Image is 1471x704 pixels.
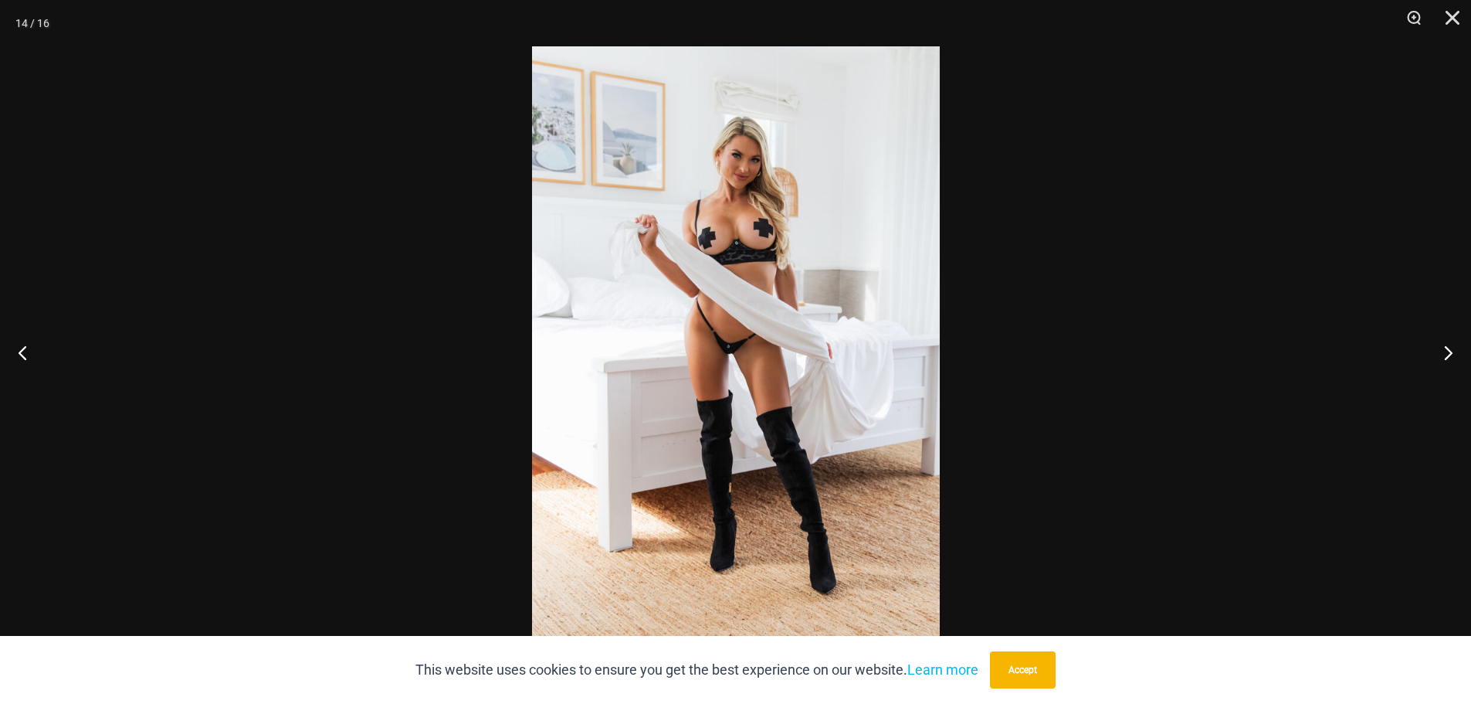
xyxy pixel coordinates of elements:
[532,46,940,658] img: Nights Fall Silver Leopard 1036 Bra 6516 Micro 08
[907,661,978,678] a: Learn more
[415,658,978,682] p: This website uses cookies to ensure you get the best experience on our website.
[1413,314,1471,391] button: Next
[990,651,1056,689] button: Accept
[15,12,49,35] div: 14 / 16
